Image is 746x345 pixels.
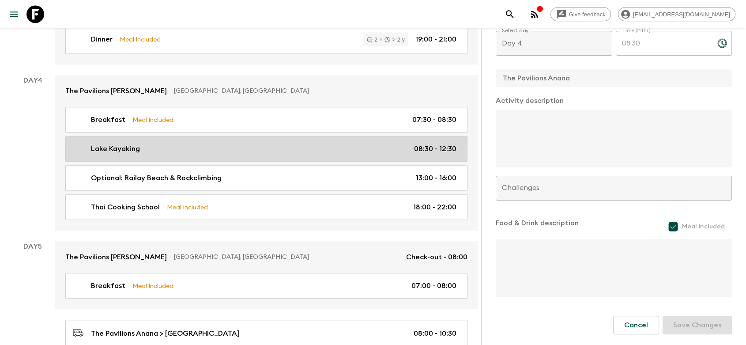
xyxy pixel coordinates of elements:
p: Optional: Railay Beach & Rockclimbing [91,173,222,183]
span: [EMAIL_ADDRESS][DOMAIN_NAME] [628,11,735,18]
a: DinnerMeal Included2> 2 y19:00 - 21:00 [65,25,467,54]
a: Lake Kayaking08:30 - 12:30 [65,136,467,162]
p: The Pavilions [PERSON_NAME] [65,86,167,96]
p: 07:00 - 08:00 [411,281,456,291]
p: [GEOGRAPHIC_DATA], [GEOGRAPHIC_DATA] [174,253,399,262]
p: Activity description [496,95,732,106]
p: Check-out - 08:00 [406,252,467,262]
p: Day 4 [11,75,55,86]
a: The Pavilions [PERSON_NAME][GEOGRAPHIC_DATA], [GEOGRAPHIC_DATA] [55,75,478,107]
p: The Pavilions Anana > [GEOGRAPHIC_DATA] [91,328,239,339]
a: BreakfastMeal Included07:30 - 08:30 [65,107,467,133]
span: Meal included [682,222,725,231]
p: 08:30 - 12:30 [414,144,456,154]
p: Meal Included [132,281,173,291]
div: [EMAIL_ADDRESS][DOMAIN_NAME] [618,7,735,21]
p: Dinner [91,34,113,45]
div: 2 [367,37,377,42]
p: Lake Kayaking [91,144,140,154]
p: Meal Included [120,34,161,44]
p: Day 5 [11,241,55,252]
p: Breakfast [91,114,125,125]
button: search adventures [501,5,519,23]
p: 19:00 - 21:00 [415,34,456,45]
a: The Pavilions [PERSON_NAME][GEOGRAPHIC_DATA], [GEOGRAPHIC_DATA]Check-out - 08:00 [55,241,478,273]
label: Select day [502,27,529,34]
div: > 2 y [384,37,405,42]
button: menu [5,5,23,23]
p: [GEOGRAPHIC_DATA], [GEOGRAPHIC_DATA] [174,87,460,95]
p: 13:00 - 16:00 [416,173,456,183]
button: Cancel [613,316,659,334]
a: Give feedback [550,7,611,21]
p: Food & Drink description [496,218,579,235]
p: Meal Included [167,202,208,212]
p: 18:00 - 22:00 [413,202,456,212]
p: 07:30 - 08:30 [412,114,456,125]
p: The Pavilions [PERSON_NAME] [65,252,167,262]
p: Meal Included [132,115,173,125]
a: Thai Cooking SchoolMeal Included18:00 - 22:00 [65,194,467,220]
a: Optional: Railay Beach & Rockclimbing13:00 - 16:00 [65,165,467,191]
input: hh:mm [616,31,710,56]
p: 08:00 - 10:30 [414,328,456,339]
p: Thai Cooking School [91,202,160,212]
p: Breakfast [91,281,125,291]
a: BreakfastMeal Included07:00 - 08:00 [65,273,467,299]
span: Give feedback [564,11,610,18]
label: Time (24hr) [622,27,651,34]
